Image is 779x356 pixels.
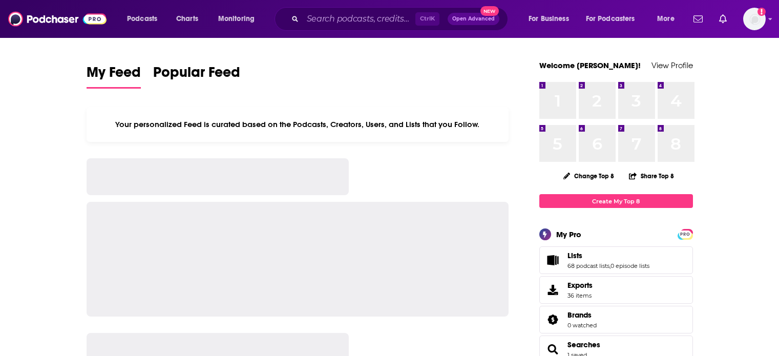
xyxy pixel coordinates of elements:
[539,306,693,333] span: Brands
[757,8,766,16] svg: Add a profile image
[715,10,731,28] a: Show notifications dropdown
[543,253,563,267] a: Lists
[284,7,518,31] div: Search podcasts, credits, & more...
[567,310,592,320] span: Brands
[87,64,141,89] a: My Feed
[452,16,495,22] span: Open Advanced
[567,310,597,320] a: Brands
[543,312,563,327] a: Brands
[153,64,240,89] a: Popular Feed
[120,11,171,27] button: open menu
[610,262,649,269] a: 0 episode lists
[557,170,621,182] button: Change Top 8
[415,12,439,26] span: Ctrl K
[567,262,609,269] a: 68 podcast lists
[539,194,693,208] a: Create My Top 8
[743,8,766,30] img: User Profile
[539,60,641,70] a: Welcome [PERSON_NAME]!
[651,60,693,70] a: View Profile
[303,11,415,27] input: Search podcasts, credits, & more...
[521,11,582,27] button: open menu
[211,11,268,27] button: open menu
[218,12,255,26] span: Monitoring
[176,12,198,26] span: Charts
[87,64,141,87] span: My Feed
[539,246,693,274] span: Lists
[529,12,569,26] span: For Business
[679,230,691,238] a: PRO
[567,251,582,260] span: Lists
[480,6,499,16] span: New
[689,10,707,28] a: Show notifications dropdown
[657,12,675,26] span: More
[586,12,635,26] span: For Podcasters
[650,11,687,27] button: open menu
[567,251,649,260] a: Lists
[539,276,693,304] a: Exports
[567,322,597,329] a: 0 watched
[567,340,600,349] a: Searches
[448,13,499,25] button: Open AdvancedNew
[567,281,593,290] span: Exports
[567,292,593,299] span: 36 items
[609,262,610,269] span: ,
[8,9,107,29] img: Podchaser - Follow, Share and Rate Podcasts
[743,8,766,30] button: Show profile menu
[170,11,204,27] a: Charts
[579,11,650,27] button: open menu
[127,12,157,26] span: Podcasts
[153,64,240,87] span: Popular Feed
[543,283,563,297] span: Exports
[87,107,509,142] div: Your personalized Feed is curated based on the Podcasts, Creators, Users, and Lists that you Follow.
[628,166,675,186] button: Share Top 8
[556,229,581,239] div: My Pro
[743,8,766,30] span: Logged in as NickG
